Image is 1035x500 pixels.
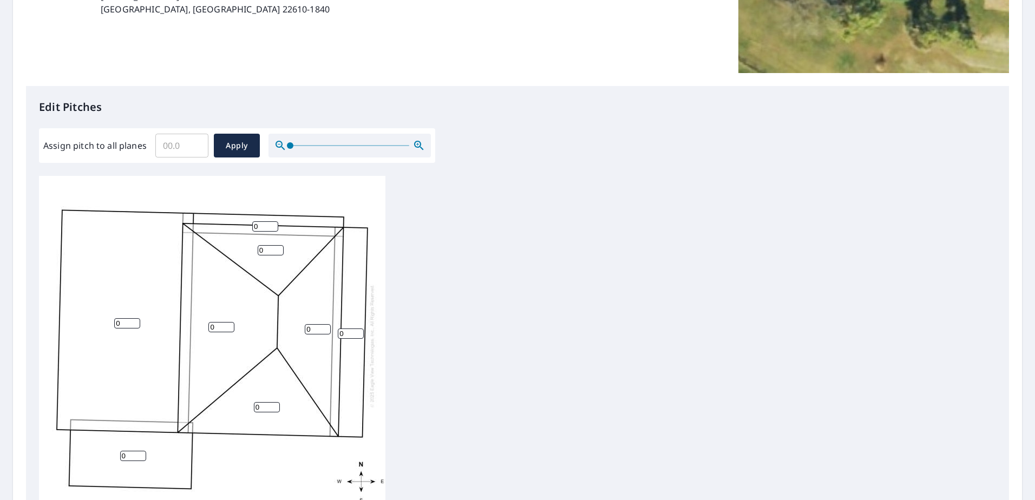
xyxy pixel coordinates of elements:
p: Edit Pitches [39,99,996,115]
button: Apply [214,134,260,157]
span: Apply [222,139,251,153]
input: 00.0 [155,130,208,161]
label: Assign pitch to all planes [43,139,147,152]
